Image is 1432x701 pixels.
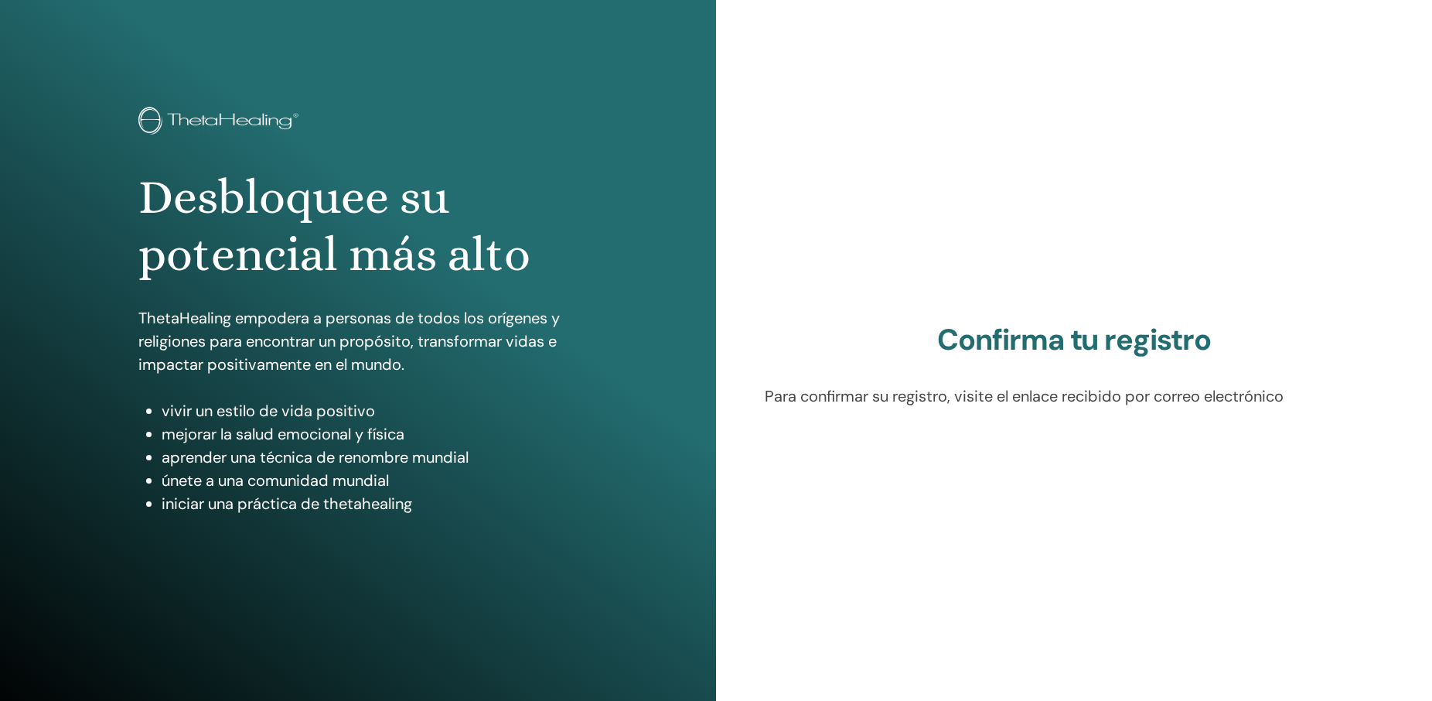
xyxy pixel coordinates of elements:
h2: Confirma tu registro [765,323,1383,358]
li: únete a una comunidad mundial [162,469,577,492]
li: aprender una técnica de renombre mundial [162,446,577,469]
p: Para confirmar su registro, visite el enlace recibido por correo electrónico [765,385,1383,408]
p: ThetaHealing empodera a personas de todos los orígenes y religiones para encontrar un propósito, ... [138,306,577,376]
li: iniciar una práctica de thetahealing [162,492,577,515]
h1: Desbloquee su potencial más alto [138,169,577,284]
li: mejorar la salud emocional y física [162,422,577,446]
li: vivir un estilo de vida positivo [162,399,577,422]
